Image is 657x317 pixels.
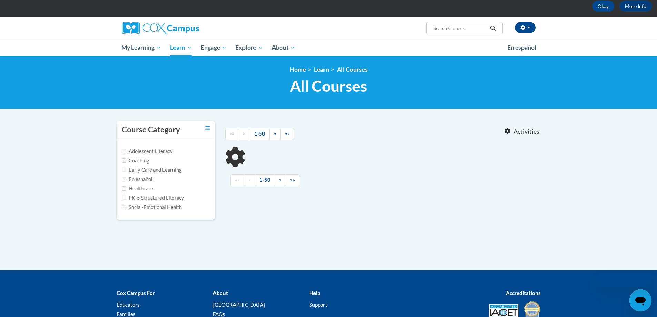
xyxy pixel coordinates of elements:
[244,174,255,186] a: Previous
[274,131,276,137] span: »
[122,22,199,34] img: Cox Campus
[205,125,210,132] a: Toggle collapse
[122,22,253,34] a: Cox Campus
[122,158,126,163] input: Checkbox for Options
[514,128,539,136] span: Activities
[235,43,263,52] span: Explore
[488,24,498,32] button: Search
[598,271,651,287] iframe: Message from company
[290,177,295,183] span: »»
[122,205,126,209] input: Checkbox for Options
[122,157,149,165] label: Coaching
[432,24,488,32] input: Search Courses
[314,66,329,73] a: Learn
[122,149,126,153] input: Checkbox for Options
[122,176,152,183] label: En español
[230,131,235,137] span: ««
[117,40,166,56] a: My Learning
[280,128,294,140] a: End
[122,194,184,202] label: PK-5 Structured Literacy
[213,311,225,317] a: FAQs
[629,289,651,311] iframe: Button to launch messaging window
[122,125,180,135] h3: Course Category
[309,301,327,308] a: Support
[503,40,541,55] a: En español
[213,301,265,308] a: [GEOGRAPHIC_DATA]
[309,290,320,296] b: Help
[225,128,239,140] a: Begining
[506,290,541,296] b: Accreditations
[201,43,227,52] span: Engage
[286,174,299,186] a: End
[235,177,240,183] span: ««
[290,66,306,73] a: Home
[213,290,228,296] b: About
[507,44,536,51] span: En español
[166,40,196,56] a: Learn
[117,311,136,317] a: Families
[231,40,267,56] a: Explore
[122,168,126,172] input: Checkbox for Options
[275,174,286,186] a: Next
[285,131,290,137] span: »»
[170,43,192,52] span: Learn
[592,1,614,12] button: Okay
[196,40,231,56] a: Engage
[230,174,244,186] a: Begining
[122,166,181,174] label: Early Care and Learning
[117,290,155,296] b: Cox Campus For
[272,43,295,52] span: About
[111,40,546,56] div: Main menu
[121,43,161,52] span: My Learning
[267,40,300,56] a: About
[122,185,153,192] label: Healthcare
[279,177,281,183] span: »
[239,128,250,140] a: Previous
[255,174,275,186] a: 1-50
[122,186,126,191] input: Checkbox for Options
[122,204,182,211] label: Social-Emotional Health
[243,131,246,137] span: «
[269,128,281,140] a: Next
[290,77,367,95] span: All Courses
[248,177,251,183] span: «
[122,148,173,155] label: Adolescent Literacy
[250,128,270,140] a: 1-50
[122,196,126,200] input: Checkbox for Options
[117,301,140,308] a: Educators
[619,1,652,12] a: More Info
[337,66,368,73] a: All Courses
[122,177,126,181] input: Checkbox for Options
[515,22,536,33] button: Account Settings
